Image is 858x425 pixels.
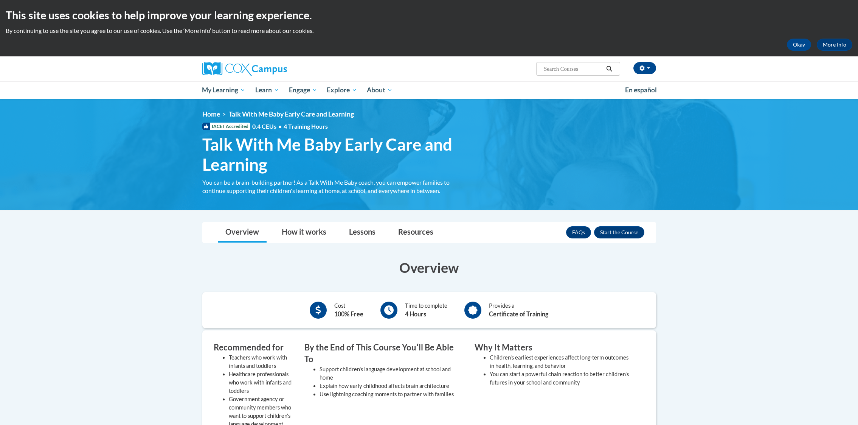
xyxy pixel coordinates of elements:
[229,370,293,395] li: Healthcare professionals who work with infants and toddlers
[490,353,633,370] li: Children's earliest experiences affect long-term outcomes in health, learning, and behavior
[284,81,322,99] a: Engage
[594,226,644,238] button: Enroll
[202,134,463,174] span: Talk With Me Baby Early Care and Learning
[489,302,548,319] div: Provides a
[202,123,250,130] span: IACET Accredited
[320,365,463,382] li: Support children's language development at school and home
[320,390,463,399] li: Use lightning coaching moments to partner with families
[817,39,852,51] a: More Info
[214,342,293,353] h3: Recommended for
[489,310,548,318] b: Certificate of Training
[284,123,328,130] span: 4 Training Hours
[334,310,363,318] b: 100% Free
[620,82,662,98] a: En español
[229,110,354,118] span: Talk With Me Baby Early Care and Learning
[274,223,334,243] a: How it works
[405,302,447,319] div: Time to complete
[490,370,633,387] li: You can start a powerful chain reaction to better children's futures in your school and community
[229,353,293,370] li: Teachers who work with infants and toddlers
[252,122,328,131] span: 0.4 CEUs
[787,39,811,51] button: Okay
[367,86,393,95] span: About
[255,86,279,95] span: Learn
[334,302,363,319] div: Cost
[278,123,282,130] span: •
[218,223,267,243] a: Overview
[191,81,667,99] div: Main menu
[304,342,463,365] h3: By the End of This Course Youʹll Be Able To
[6,8,852,23] h2: This site uses cookies to help improve your learning experience.
[475,342,633,353] h3: Why It Matters
[6,26,852,35] p: By continuing to use the site you agree to our use of cookies. Use the ‘More info’ button to read...
[341,223,383,243] a: Lessons
[327,86,357,95] span: Explore
[202,62,287,76] img: Cox Campus
[543,64,604,73] input: Search Courses
[202,86,245,95] span: My Learning
[604,64,615,73] button: Search
[566,226,591,238] a: FAQs
[202,258,656,277] h3: Overview
[625,86,657,94] span: En español
[391,223,441,243] a: Resources
[197,81,251,99] a: My Learning
[322,81,362,99] a: Explore
[362,81,397,99] a: About
[633,62,656,74] button: Account Settings
[202,62,346,76] a: Cox Campus
[320,382,463,390] li: Explain how early childhood affects brain architecture
[289,86,317,95] span: Engage
[250,81,284,99] a: Learn
[202,178,463,195] div: You can be a brain-building partner! As a Talk With Me Baby coach, you can empower families to co...
[405,310,426,318] b: 4 Hours
[202,110,220,118] a: Home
